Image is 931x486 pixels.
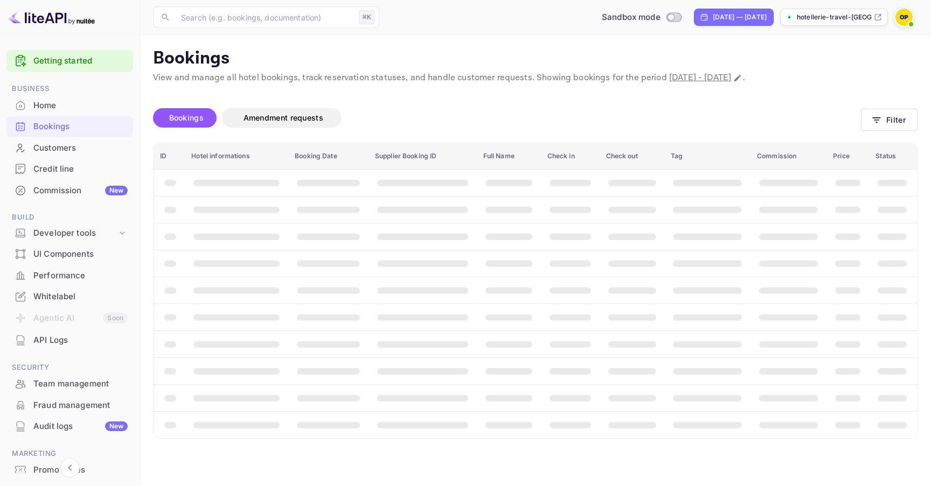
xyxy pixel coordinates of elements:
div: [DATE] — [DATE] [713,12,767,22]
div: ⌘K [359,10,375,24]
th: ID [154,143,185,170]
div: API Logs [33,334,128,347]
div: Performance [33,270,128,282]
div: New [105,421,128,431]
div: Getting started [6,50,133,72]
div: Fraud management [6,395,133,416]
th: Price [826,143,869,170]
div: Credit line [33,163,128,175]
div: Developer tools [6,224,133,243]
th: Status [869,143,918,170]
div: Credit line [6,159,133,180]
div: UI Components [33,248,128,260]
span: Marketing [6,448,133,460]
a: Team management [6,374,133,393]
a: Audit logsNew [6,416,133,436]
a: Getting started [33,55,128,67]
th: Booking Date [288,143,369,170]
div: Developer tools [33,227,117,240]
a: Credit line [6,159,133,179]
span: Build [6,212,133,223]
span: [DATE] - [DATE] [669,72,731,83]
div: Audit logs [33,420,128,433]
div: Team management [6,374,133,395]
div: account-settings tabs [153,108,861,128]
a: Home [6,95,133,115]
span: Sandbox mode [602,11,661,24]
img: LiteAPI logo [9,9,95,26]
a: Performance [6,265,133,285]
a: Bookings [6,116,133,136]
p: View and manage all hotel bookings, track reservation statuses, and handle customer requests. Sho... [153,72,918,84]
a: UI Components [6,244,133,264]
th: Commission [751,143,826,170]
div: Home [6,95,133,116]
div: Whitelabel [33,291,128,303]
span: Amendment requests [244,113,323,122]
th: Full Name [477,143,541,170]
div: Customers [6,138,133,159]
a: CommissionNew [6,180,133,200]
th: Hotel informations [185,143,288,170]
a: API Logs [6,330,133,350]
div: Customers [33,142,128,154]
div: Commission [33,185,128,197]
div: Home [33,100,128,112]
img: Oscar Padila [895,9,913,26]
div: Whitelabel [6,286,133,307]
span: Business [6,83,133,95]
a: Customers [6,138,133,158]
button: Filter [861,109,918,131]
div: UI Components [6,244,133,265]
div: Audit logsNew [6,416,133,437]
div: Bookings [6,116,133,137]
div: Promo codes [33,464,128,476]
th: Check out [600,143,665,170]
div: Bookings [33,121,128,133]
div: Promo codes [6,460,133,481]
a: Promo codes [6,460,133,480]
th: Tag [664,143,751,170]
div: Fraud management [33,399,128,412]
span: Bookings [169,113,204,122]
div: Switch to Production mode [597,11,685,24]
th: Supplier Booking ID [369,143,477,170]
div: New [105,186,128,195]
div: Team management [33,378,128,390]
div: Performance [6,265,133,286]
button: Change date range [732,73,743,83]
a: Fraud management [6,395,133,415]
input: Search (e.g. bookings, documentation) [175,6,355,28]
p: hotellerie-travel-[GEOGRAPHIC_DATA]... [797,12,872,22]
div: API Logs [6,330,133,351]
a: Whitelabel [6,286,133,306]
table: booking table [154,143,918,438]
button: Collapse navigation [60,458,80,477]
p: Bookings [153,48,918,69]
th: Check in [541,143,600,170]
div: CommissionNew [6,180,133,201]
span: Security [6,362,133,374]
